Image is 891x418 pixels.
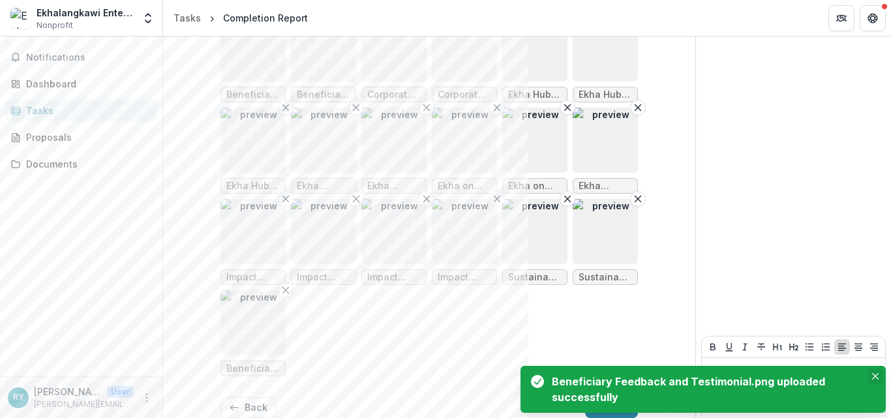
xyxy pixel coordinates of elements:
[737,339,753,355] button: Italicize
[573,16,638,102] div: Remove FilepreviewEkha Hub Sales Tabulation 2024.png
[291,199,356,285] div: Remove FilepreviewImpact People Benefitted from Advocation for 2025.png
[26,52,152,63] span: Notifications
[297,272,350,283] span: Impact People Benefitted from Advocation for 2025.png
[139,390,155,406] button: More
[361,199,427,264] img: preview
[348,191,364,207] button: Remove File
[868,368,883,384] button: Close
[37,6,134,20] div: Ekhalangkawi Enterprise
[573,108,638,173] img: preview
[851,339,866,355] button: Align Center
[220,199,286,285] div: Remove FilepreviewImpact People Benefitted from Advocation for 2024.png
[705,339,721,355] button: Bold
[770,339,785,355] button: Heading 1
[297,181,350,192] span: Ekha Hub_Staff Payment 2024.png
[508,89,562,100] span: Ekha Hub Artist and Consignment Sales Tabulation 2024.png
[5,127,157,148] a: Proposals
[834,339,850,355] button: Align Left
[630,191,646,207] button: Remove File
[291,16,356,82] img: preview
[361,108,427,194] div: Remove FilepreviewEkha Hub_Staff Payment 2025.png
[438,89,491,100] span: Corporate Workshops Sales 2025.png
[220,108,286,194] div: Remove FilepreviewEkha Hub Sales Tabulation 2025.png
[361,199,427,285] div: Remove FilepreviewImpact Waste Measurement for 2024.png
[220,199,286,264] img: preview
[291,108,356,173] img: preview
[438,181,491,192] span: Ekha on Consignment Outlets 2024.png
[26,77,147,91] div: Dashboard
[220,397,276,418] button: Back
[10,8,31,29] img: Ekhalangkawi Enterprise
[432,199,497,264] img: preview
[432,199,497,285] div: Remove FilepreviewImpact Waste Measurement for 2025.png
[508,272,562,283] span: Sustainable Advocation 2024.png
[220,16,286,82] img: preview
[37,20,73,31] span: Nonprofit
[168,8,206,27] a: Tasks
[220,108,286,173] img: preview
[432,108,497,173] img: preview
[502,199,567,285] div: Remove FilepreviewSustainable Advocation 2024.png
[502,108,567,173] img: preview
[573,199,638,285] div: Remove FilepreviewSustainable Advocation 2025.png
[367,272,421,283] span: Impact Waste Measurement for 2024.png
[226,272,280,283] span: Impact People Benefitted from Advocation for 2024.png
[786,339,802,355] button: Heading 2
[278,282,294,298] button: Remove File
[291,108,356,194] div: Remove FilepreviewEkha Hub_Staff Payment 2024.png
[579,181,632,192] span: Ekha Product SKUs.png
[291,199,356,264] img: preview
[168,8,313,27] nav: breadcrumb
[278,191,294,207] button: Remove File
[502,199,567,264] img: preview
[573,16,638,82] img: preview
[220,290,286,355] img: preview
[560,100,575,115] button: Remove File
[26,130,147,144] div: Proposals
[291,16,356,102] div: Remove FilepreviewBeneficiary Payment_2025.png
[226,89,280,100] span: Beneficiary Payment_2024.png
[560,191,575,207] button: Remove File
[489,191,505,207] button: Remove File
[552,374,860,405] div: Beneficiary Feedback and Testimonial.png uploaded successfully
[139,5,157,31] button: Open entity switcher
[34,398,134,410] p: [PERSON_NAME][EMAIL_ADDRESS][DOMAIN_NAME]
[579,272,632,283] span: Sustainable Advocation 2025.png
[721,339,737,355] button: Underline
[5,73,157,95] a: Dashboard
[419,191,434,207] button: Remove File
[432,16,497,102] div: Remove FilepreviewCorporate Workshops Sales 2025.png
[573,108,638,194] div: Remove FilepreviewEkha Product SKUs.png
[828,5,854,31] button: Partners
[367,181,421,192] span: Ekha Hub_Staff Payment 2025.png
[361,108,427,173] img: preview
[630,100,646,115] button: Remove File
[419,100,434,115] button: Remove File
[502,16,567,102] div: Remove FilepreviewEkha Hub Artist and Consignment Sales Tabulation 2024.png
[489,100,505,115] button: Remove File
[13,393,24,402] div: Rebecca Yau
[753,339,769,355] button: Strike
[278,100,294,115] button: Remove File
[226,181,280,192] span: Ekha Hub Sales Tabulation 2025.png
[860,5,886,31] button: Get Help
[348,100,364,115] button: Remove File
[515,361,891,418] div: Notifications-bottom-right
[432,16,497,82] img: preview
[579,89,632,100] span: Ekha Hub Sales Tabulation 2024.png
[5,153,157,175] a: Documents
[502,16,567,82] img: preview
[508,181,562,192] span: Ekha on Consignment Outlets 2025.png
[802,339,817,355] button: Bullet List
[5,100,157,121] a: Tasks
[26,157,147,171] div: Documents
[361,16,427,102] div: Remove FilepreviewCorporate Workshops Sales 2024.png
[866,339,882,355] button: Align Right
[367,89,421,100] span: Corporate Workshops Sales 2024.png
[297,89,350,100] span: Beneficiary Payment_2025.png
[107,386,134,398] p: User
[34,385,102,398] p: [PERSON_NAME]
[26,104,147,117] div: Tasks
[432,108,497,194] div: Remove FilepreviewEkha on Consignment Outlets 2024.png
[361,16,427,82] img: preview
